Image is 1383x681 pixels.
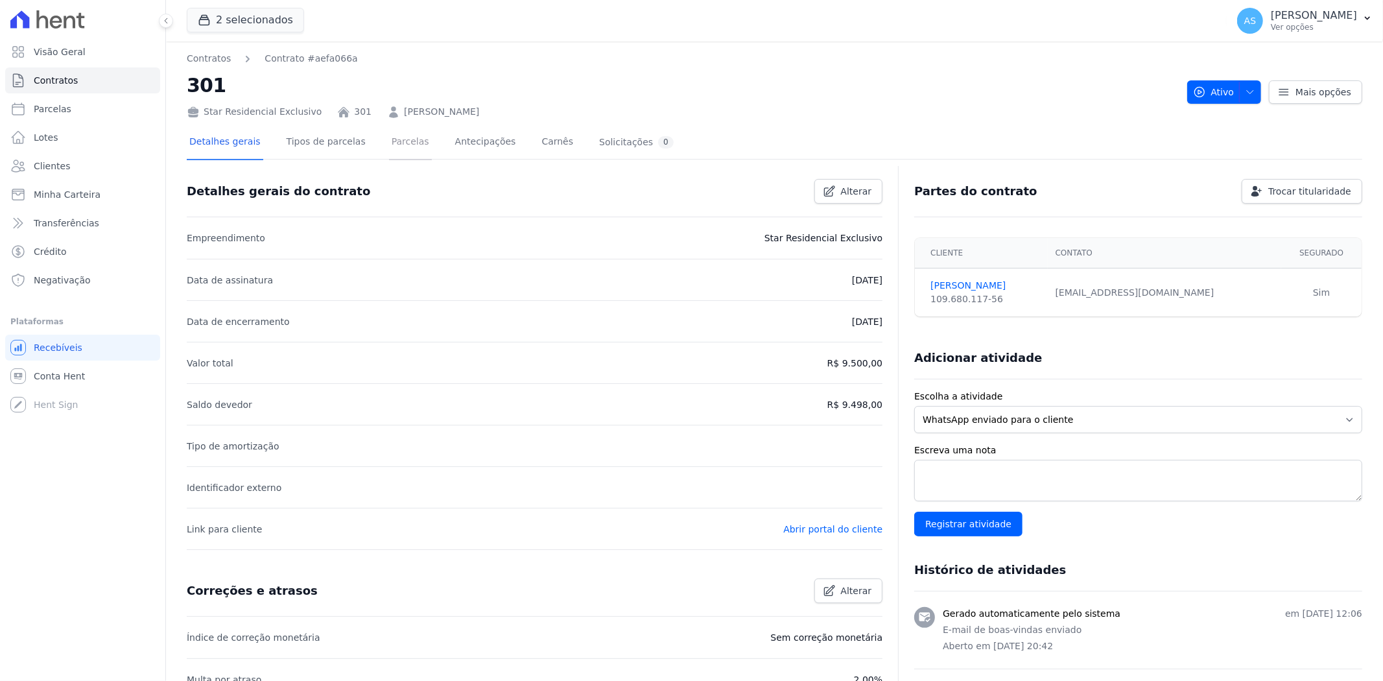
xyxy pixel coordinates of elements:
p: Identificador externo [187,480,281,496]
span: Negativação [34,274,91,287]
a: Visão Geral [5,39,160,65]
span: Lotes [34,131,58,144]
a: Trocar titularidade [1242,179,1362,204]
h3: Adicionar atividade [914,350,1042,366]
span: Trocar titularidade [1268,185,1351,198]
p: Data de assinatura [187,272,273,288]
a: Minha Carteira [5,182,160,208]
div: Plataformas [10,314,155,329]
span: Alterar [841,185,872,198]
span: Mais opções [1295,86,1351,99]
span: Conta Hent [34,370,85,383]
span: Alterar [841,584,872,597]
h3: Histórico de atividades [914,562,1066,578]
nav: Breadcrumb [187,52,358,66]
a: [PERSON_NAME] [930,279,1039,293]
th: Contato [1048,238,1282,269]
p: Valor total [187,355,233,371]
span: Visão Geral [34,45,86,58]
p: E-mail de boas-vindas enviado [943,623,1362,637]
p: em [DATE] 12:06 [1285,607,1362,621]
span: Contratos [34,74,78,87]
a: Contratos [5,67,160,93]
p: Sem correção monetária [771,630,883,645]
a: Tipos de parcelas [284,126,368,160]
span: Recebíveis [34,341,82,354]
a: Alterar [814,579,883,603]
h3: Correções e atrasos [187,583,318,599]
a: Contrato #aefa066a [265,52,357,66]
p: Link para cliente [187,521,262,537]
h3: Gerado automaticamente pelo sistema [943,607,1120,621]
label: Escreva uma nota [914,444,1362,457]
span: AS [1244,16,1256,25]
a: Lotes [5,125,160,150]
button: 2 selecionados [187,8,304,32]
h2: 301 [187,71,1177,100]
div: 109.680.117-56 [930,293,1039,306]
a: Alterar [814,179,883,204]
button: Ativo [1187,80,1262,104]
a: Detalhes gerais [187,126,263,160]
p: Star Residencial Exclusivo [764,230,882,246]
p: Saldo devedor [187,397,252,412]
button: AS [PERSON_NAME] Ver opções [1227,3,1383,39]
span: Ativo [1193,80,1235,104]
a: Antecipações [453,126,519,160]
p: Tipo de amortização [187,438,279,454]
span: Crédito [34,245,67,258]
a: Parcelas [389,126,432,160]
div: 0 [658,136,674,149]
a: Carnês [539,126,576,160]
a: Parcelas [5,96,160,122]
a: Solicitações0 [597,126,676,160]
p: [DATE] [852,272,882,288]
span: Parcelas [34,102,71,115]
a: Contratos [187,52,231,66]
p: Aberto em [DATE] 20:42 [943,639,1362,653]
a: [PERSON_NAME] [404,105,479,119]
a: Mais opções [1269,80,1362,104]
nav: Breadcrumb [187,52,1177,66]
input: Registrar atividade [914,512,1022,536]
p: Empreendimento [187,230,265,246]
p: Índice de correção monetária [187,630,320,645]
span: Minha Carteira [34,188,100,201]
th: Segurado [1281,238,1362,269]
p: Ver opções [1271,22,1357,32]
p: [DATE] [852,314,882,329]
a: Crédito [5,239,160,265]
a: Clientes [5,153,160,179]
h3: Detalhes gerais do contrato [187,184,370,199]
th: Cliente [915,238,1047,269]
span: Clientes [34,160,70,173]
span: Transferências [34,217,99,230]
a: Negativação [5,267,160,293]
div: [EMAIL_ADDRESS][DOMAIN_NAME] [1056,286,1274,300]
h3: Partes do contrato [914,184,1037,199]
a: Conta Hent [5,363,160,389]
p: R$ 9.498,00 [827,397,882,412]
a: Transferências [5,210,160,236]
div: Star Residencial Exclusivo [187,105,322,119]
p: [PERSON_NAME] [1271,9,1357,22]
div: Solicitações [599,136,674,149]
p: Data de encerramento [187,314,290,329]
a: 301 [354,105,372,119]
a: Recebíveis [5,335,160,361]
td: Sim [1281,269,1362,317]
p: R$ 9.500,00 [827,355,882,371]
a: Abrir portal do cliente [783,524,882,534]
label: Escolha a atividade [914,390,1362,403]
